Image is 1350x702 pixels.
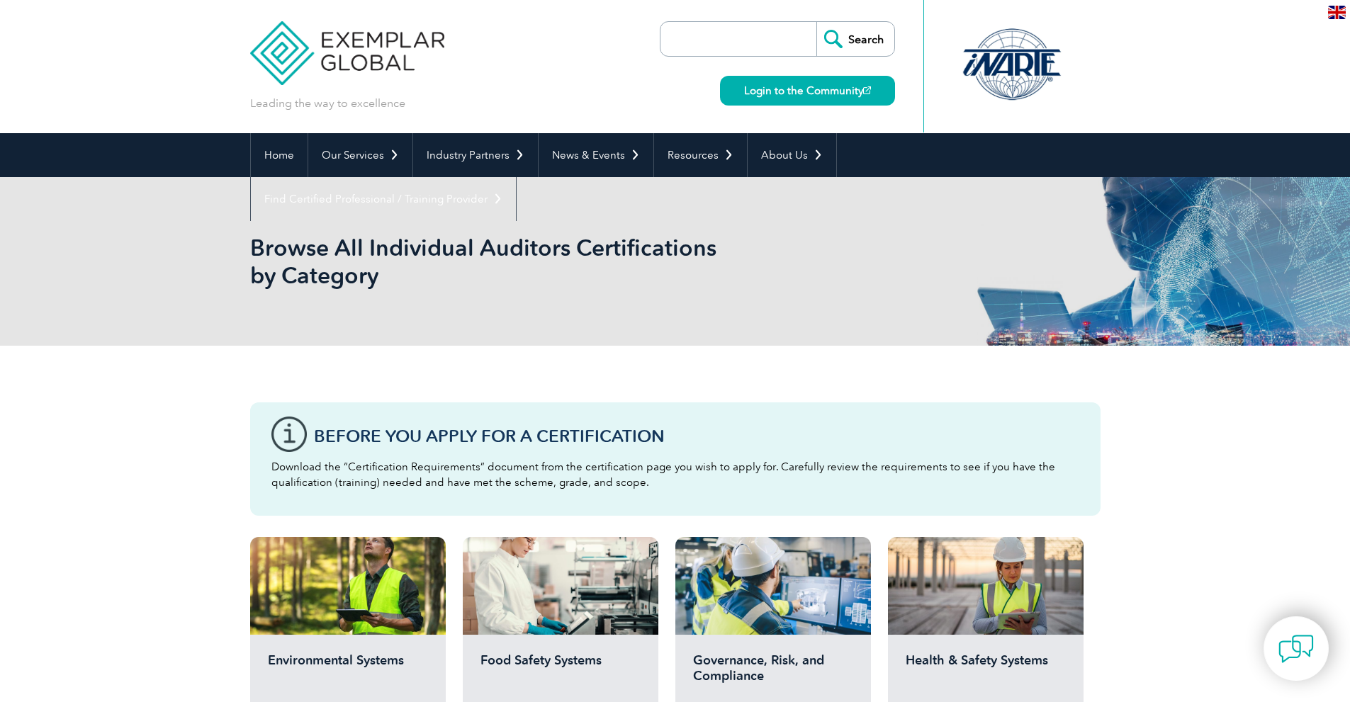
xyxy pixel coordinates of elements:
[271,459,1079,490] p: Download the “Certification Requirements” document from the certification page you wish to apply ...
[1278,631,1314,667] img: contact-chat.png
[250,96,405,111] p: Leading the way to excellence
[863,86,871,94] img: open_square.png
[816,22,894,56] input: Search
[251,177,516,221] a: Find Certified Professional / Training Provider
[748,133,836,177] a: About Us
[413,133,538,177] a: Industry Partners
[308,133,412,177] a: Our Services
[314,427,1079,445] h3: Before You Apply For a Certification
[693,652,853,695] h2: Governance, Risk, and Compliance
[1328,6,1346,19] img: en
[480,652,641,695] h2: Food Safety Systems
[268,652,428,695] h2: Environmental Systems
[906,652,1066,695] h2: Health & Safety Systems
[250,234,794,289] h1: Browse All Individual Auditors Certifications by Category
[251,133,308,177] a: Home
[539,133,653,177] a: News & Events
[720,76,895,106] a: Login to the Community
[654,133,747,177] a: Resources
